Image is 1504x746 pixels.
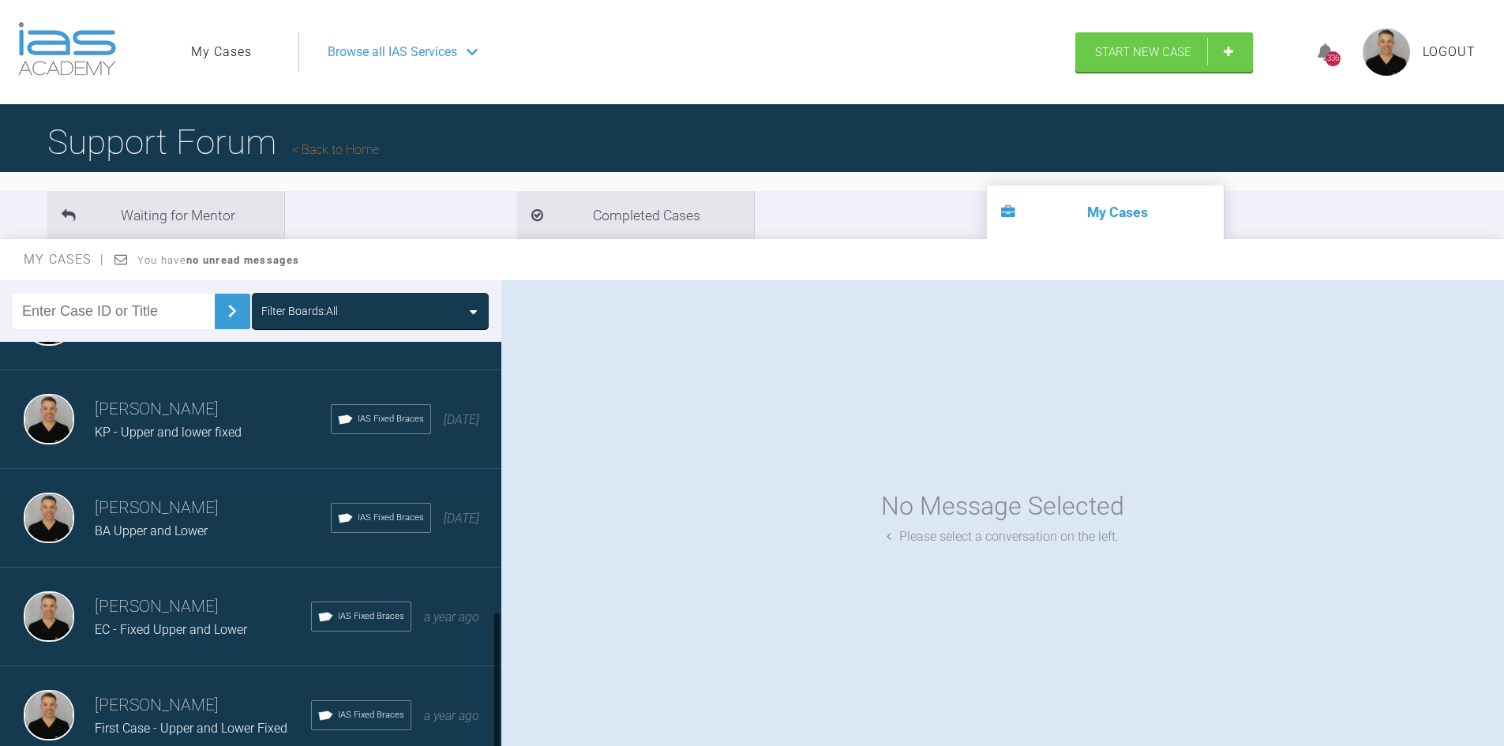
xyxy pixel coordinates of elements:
span: IAS Fixed Braces [358,511,424,525]
div: No Message Selected [881,486,1124,527]
span: IAS Fixed Braces [358,412,424,426]
img: Stephen McCrory [24,690,74,740]
a: My Cases [191,42,252,62]
span: BA Upper and Lower [95,523,208,538]
li: Completed Cases [517,191,754,239]
input: Enter Case ID or Title [13,294,215,329]
span: a year ago [424,609,479,624]
span: [DATE] [444,511,479,526]
img: profile.png [1363,28,1410,76]
span: IAS Fixed Braces [338,708,404,722]
div: 336 [1326,51,1341,66]
img: Stephen McCrory [24,493,74,543]
a: Back to Home [292,142,379,157]
strong: no unread messages [186,254,299,266]
span: EC - Fixed Upper and Lower [95,622,247,637]
a: Logout [1423,42,1476,62]
h3: [PERSON_NAME] [95,396,331,423]
a: Start New Case [1075,32,1253,72]
h3: [PERSON_NAME] [95,594,311,620]
span: Start New Case [1095,45,1191,59]
h3: [PERSON_NAME] [95,495,331,522]
span: Browse all IAS Services [328,42,457,62]
span: [DATE] [444,412,479,427]
span: IAS Fixed Braces [338,609,404,624]
img: chevronRight.28bd32b0.svg [219,298,245,324]
span: KP - Upper and lower fixed [95,425,242,440]
h3: [PERSON_NAME] [95,692,311,719]
span: a year ago [424,708,479,723]
img: logo-light.3e3ef733.png [18,22,116,76]
img: Stephen McCrory [24,591,74,642]
div: Please select a conversation on the left. [887,527,1119,547]
span: First Case - Upper and Lower Fixed [95,721,287,736]
h1: Support Forum [47,114,379,170]
li: My Cases [987,186,1224,239]
li: Waiting for Mentor [47,191,284,239]
span: My Cases [24,252,105,267]
span: You have [137,254,299,266]
div: Filter Boards: All [261,302,338,320]
img: Stephen McCrory [24,394,74,444]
